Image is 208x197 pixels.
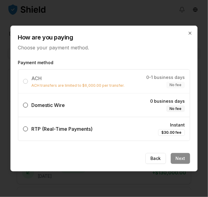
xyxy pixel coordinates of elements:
label: Payment method [18,60,190,66]
p: ACH transfers are limited to $6,000.00 per transfer. [32,83,125,88]
button: ACHACH transfers are limited to $6,000.00 per transfer.0-1 business daysNo fee [23,79,28,84]
span: Domestic Wire [32,102,65,108]
p: Choose your payment method. [18,44,190,51]
span: 0 business days [150,98,185,104]
span: RTP (Real-Time Payments) [32,126,93,132]
span: ACH [32,75,42,81]
span: 0-1 business days [147,74,185,80]
button: Back [146,153,166,164]
h2: How are you paying [18,33,190,42]
div: No fee [166,82,185,88]
div: No fee [166,105,185,112]
div: $30.00 fee [158,129,185,136]
button: Domestic Wire0 business daysNo fee [23,103,28,108]
span: Instant [170,122,185,128]
button: RTP (Real-Time Payments)Instant$30.00 fee [23,127,28,131]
